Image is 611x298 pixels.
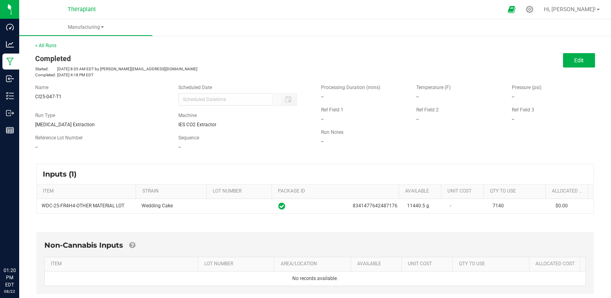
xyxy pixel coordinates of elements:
a: ITEMSortable [51,261,195,267]
span: Machine [178,113,197,118]
span: 7140 [493,203,504,209]
span: Name [35,85,48,90]
span: Processing Duration (mins) [321,85,380,90]
span: -- [321,116,323,122]
a: AVAILABLESortable [405,188,438,195]
span: -- [321,94,323,99]
span: Hi, [PERSON_NAME]! [544,6,596,12]
span: -- [178,144,181,150]
iframe: Resource center unread badge [24,233,33,242]
a: QTY TO USESortable [490,188,543,195]
span: In Sync [278,201,285,211]
span: WDC-25-FR4H4-OTHER MATERIAL LOT [42,203,124,209]
a: Allocated CostSortable [535,261,577,267]
inline-svg: Outbound [6,109,14,117]
inline-svg: Inbound [6,75,14,83]
span: CI25-047-T1 [35,94,62,99]
inline-svg: Inventory [6,92,14,100]
span: -- [321,139,323,144]
span: Inputs (1) [43,170,84,179]
a: Manufacturing [19,19,152,36]
span: Sequence [178,135,199,141]
inline-svg: Dashboard [6,23,14,31]
iframe: Resource center [8,234,32,258]
span: - [450,203,451,209]
span: Reference Lot Number [35,135,83,141]
a: ITEMSortable [43,188,133,195]
inline-svg: Manufacturing [6,58,14,66]
a: STRAINSortable [142,188,204,195]
span: Ref Field 2 [416,107,439,113]
span: $0.00 [555,203,568,209]
span: Pressure (psi) [512,85,541,90]
a: Unit CostSortable [408,261,449,267]
span: Run Notes [321,129,343,135]
td: No records available. [45,272,585,286]
span: Ref Field 1 [321,107,343,113]
div: Manage settings [525,6,535,13]
span: Scheduled Date [178,85,212,90]
span: Edit [574,57,584,64]
span: Started: [35,66,57,72]
a: Add Non-Cannabis items that were also consumed in the run (e.g. gloves and packaging); Also add N... [129,241,135,250]
span: 8341477642487176 [353,202,397,210]
a: Allocated CostSortable [552,188,585,195]
span: g [426,203,429,209]
span: [MEDICAL_DATA] Extraction [35,122,95,127]
span: -- [512,94,514,99]
a: PACKAGE IDSortable [278,188,395,195]
a: < All Runs [35,43,56,48]
p: 08/22 [4,288,16,294]
span: Non-Cannabis Inputs [44,241,123,250]
p: 01:20 PM EDT [4,267,16,288]
div: Completed [35,53,309,64]
span: Manufacturing [19,24,152,31]
span: IES CO2 Extractor [178,122,216,127]
a: LOT NUMBERSortable [213,188,268,195]
inline-svg: Reports [6,126,14,134]
span: Ref Field 3 [512,107,534,113]
span: -- [416,116,419,122]
a: AREA/LOCATIONSortable [281,261,348,267]
a: LOT NUMBERSortable [204,261,272,267]
span: Run Type [35,112,55,119]
span: Open Ecommerce Menu [503,2,521,17]
p: [DATE] 8:35 AM EDT by [PERSON_NAME][EMAIL_ADDRESS][DOMAIN_NAME] [35,66,309,72]
a: QTY TO USESortable [459,261,526,267]
a: AVAILABLESortable [357,261,399,267]
a: Unit CostSortable [447,188,480,195]
span: -- [416,94,419,99]
span: -- [35,144,38,150]
inline-svg: Analytics [6,40,14,48]
button: Edit [563,53,595,68]
span: Temperature (F) [416,85,451,90]
span: 11440.5 [407,203,425,209]
span: Wedding Cake [142,203,173,209]
p: [DATE] 4:18 PM EDT [35,72,309,78]
span: Completed: [35,72,57,78]
span: Theraplant [68,6,96,13]
span: -- [512,116,514,122]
